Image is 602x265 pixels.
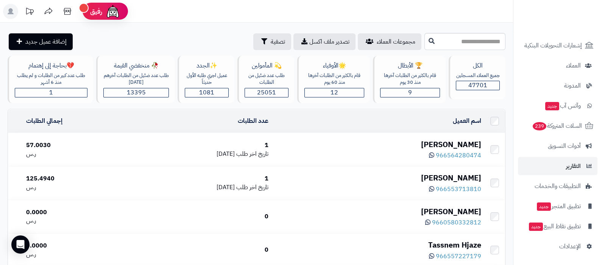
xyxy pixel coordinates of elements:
[12,20,18,26] img: website_grey.svg
[105,4,120,19] img: ai-face.png
[425,218,481,227] a: 9660580332812
[21,12,37,18] div: v 4.0.25
[532,121,582,131] span: السلات المتروكة
[49,88,53,97] span: 1
[15,61,87,70] div: 💔بحاجة إلى إهتمام
[26,250,125,259] div: ر.س
[84,45,128,50] div: Keywords by Traffic
[95,56,176,103] a: 🥀 منخفضي القيمةطلب عدد ضئيل من الطلبات آخرهم [DATE]13395
[544,100,581,111] span: وآتس آب
[548,141,581,151] span: أدوات التسويق
[199,88,214,97] span: 1081
[296,56,371,103] a: 🌟الأوفياءقام بالكثير من الطلبات آخرها منذ 60 يوم12
[518,36,597,55] a: إشعارات التحويلات البنكية
[304,61,364,70] div: 🌟الأوفياء
[26,174,125,183] div: 125.4940
[103,61,169,70] div: 🥀 منخفضي القيمة
[11,235,30,254] div: Open Intercom Messenger
[26,241,125,250] div: 0.0000
[436,185,481,194] span: 966553713810
[518,77,597,95] a: المدونة
[20,44,27,50] img: tab_domain_overview_orange.svg
[536,201,581,212] span: تطبيق المتجر
[185,61,229,70] div: ✨الجدد
[432,218,481,227] span: 9660580332812
[380,61,440,70] div: 🏆 الأبطال
[545,102,559,110] span: جديد
[535,181,581,191] span: التطبيقات والخدمات
[26,208,125,217] div: 0.0000
[26,150,125,158] div: ر.س
[20,4,39,21] a: تحديثات المنصة
[131,183,268,192] div: [DATE]
[238,116,268,125] a: عدد الطلبات
[566,161,581,171] span: التقارير
[103,72,169,86] div: طلب عدد ضئيل من الطلبات آخرهم [DATE]
[518,197,597,215] a: تطبيق المتجرجديد
[257,88,276,97] span: 25051
[26,183,125,192] div: ر.س
[551,6,595,22] img: logo-2.png
[436,151,481,160] span: 966564280474
[518,137,597,155] a: أدوات التسويق
[518,217,597,235] a: تطبيق نقاط البيعجديد
[236,183,268,192] span: تاريخ اخر طلب
[274,139,481,150] div: [PERSON_NAME]
[518,157,597,175] a: التقارير
[380,72,440,86] div: قام بالكثير من الطلبات آخرها منذ 30 يوم
[532,122,547,131] span: 239
[447,56,507,103] a: الكلجميع العملاء المسجلين47701
[309,37,349,46] span: تصدير ملف اكسل
[331,88,338,97] span: 12
[358,33,421,50] a: مجموعات العملاء
[518,117,597,135] a: السلات المتروكة239
[518,56,597,75] a: العملاء
[436,252,481,261] span: 966557227179
[131,212,268,221] div: 0
[26,116,62,125] a: إجمالي الطلبات
[185,72,229,86] div: عميل اجري طلبه الأول حديثاّ
[429,151,481,160] a: 966564280474
[20,20,83,26] div: Domain: [DOMAIN_NAME]
[371,56,447,103] a: 🏆 الأبطالقام بالكثير من الطلبات آخرها منذ 30 يوم9
[26,141,125,150] div: 57.0030
[518,177,597,195] a: التطبيقات والخدمات
[131,174,268,183] div: 1
[274,240,481,251] div: Tassnem Hjaze
[131,246,268,254] div: 0
[26,216,125,225] div: ر.س
[131,141,268,150] div: 1
[429,185,481,194] a: 966553713810
[253,33,291,50] button: تصفية
[518,237,597,256] a: الإعدادات
[245,72,289,86] div: طلب عدد ضئيل من الطلبات
[12,12,18,18] img: logo_orange.svg
[528,221,581,232] span: تطبيق نقاط البيع
[245,61,289,70] div: 💫 المأمولين
[408,88,412,97] span: 9
[456,61,500,70] div: الكل
[236,149,268,158] span: تاريخ اخر طلب
[6,56,95,103] a: 💔بحاجة إلى إهتمامطلب عدد كبير من الطلبات و لم يطلب منذ 6 أشهر1
[75,44,81,50] img: tab_keywords_by_traffic_grey.svg
[377,37,415,46] span: مجموعات العملاء
[127,88,146,97] span: 13395
[564,80,581,91] span: المدونة
[9,33,73,50] a: إضافة عميل جديد
[524,40,582,51] span: إشعارات التحويلات البنكية
[131,150,268,158] div: [DATE]
[429,252,481,261] a: 966557227179
[468,81,487,90] span: 47701
[25,37,67,46] span: إضافة عميل جديد
[453,116,481,125] a: اسم العميل
[559,241,581,252] span: الإعدادات
[293,33,356,50] a: تصدير ملف اكسل
[304,72,364,86] div: قام بالكثير من الطلبات آخرها منذ 60 يوم
[529,223,543,231] span: جديد
[90,7,102,16] span: رفيق
[176,56,236,103] a: ✨الجددعميل اجري طلبه الأول حديثاّ1081
[456,72,500,79] div: جميع العملاء المسجلين
[274,206,481,217] div: [PERSON_NAME]
[236,56,296,103] a: 💫 المأمولينطلب عدد ضئيل من الطلبات25051
[518,97,597,115] a: وآتس آبجديد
